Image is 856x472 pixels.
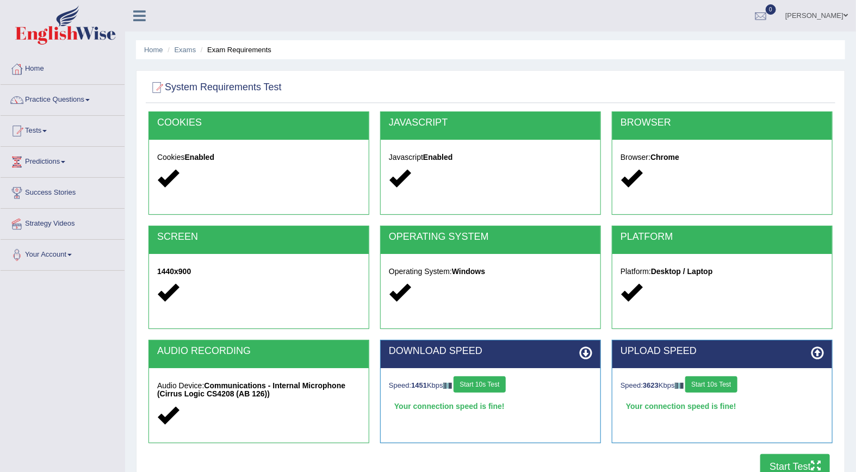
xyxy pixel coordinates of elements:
a: Exams [175,46,196,54]
strong: Windows [452,267,485,276]
h2: BROWSER [621,117,824,128]
a: Home [1,54,125,81]
a: Success Stories [1,178,125,205]
h5: Javascript [389,153,592,162]
strong: 1451 [411,381,427,389]
div: Speed: Kbps [621,376,824,395]
h2: System Requirements Test [148,79,282,96]
a: Tests [1,116,125,143]
a: Strategy Videos [1,209,125,236]
h5: Browser: [621,153,824,162]
strong: Communications - Internal Microphone (Cirrus Logic CS4208 (AB 126)) [157,381,345,398]
h2: AUDIO RECORDING [157,346,361,357]
button: Start 10s Test [454,376,505,393]
h2: SCREEN [157,232,361,243]
h2: PLATFORM [621,232,824,243]
img: ajax-loader-fb-connection.gif [443,383,452,389]
strong: Enabled [423,153,452,162]
strong: 1440x900 [157,267,191,276]
h5: Audio Device: [157,382,361,399]
strong: Enabled [185,153,214,162]
span: 0 [766,4,777,15]
img: ajax-loader-fb-connection.gif [675,383,684,389]
h5: Platform: [621,268,824,276]
h2: JAVASCRIPT [389,117,592,128]
div: Speed: Kbps [389,376,592,395]
a: Practice Questions [1,85,125,112]
h2: DOWNLOAD SPEED [389,346,592,357]
h2: UPLOAD SPEED [621,346,824,357]
a: Home [144,46,163,54]
div: Your connection speed is fine! [389,398,592,414]
button: Start 10s Test [685,376,737,393]
h2: OPERATING SYSTEM [389,232,592,243]
h5: Cookies [157,153,361,162]
h2: COOKIES [157,117,361,128]
li: Exam Requirements [198,45,271,55]
strong: Desktop / Laptop [651,267,713,276]
strong: Chrome [650,153,679,162]
h5: Operating System: [389,268,592,276]
a: Your Account [1,240,125,267]
strong: 3623 [643,381,659,389]
a: Predictions [1,147,125,174]
div: Your connection speed is fine! [621,398,824,414]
